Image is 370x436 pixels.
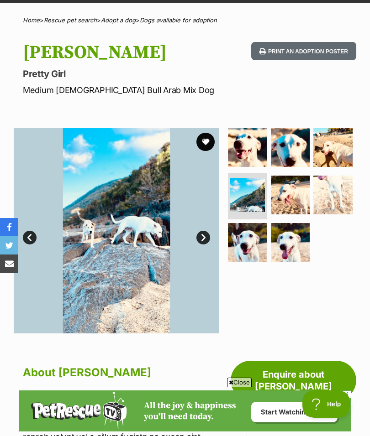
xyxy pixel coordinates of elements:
[196,133,215,151] button: favourite
[23,42,228,63] h1: [PERSON_NAME]
[271,223,310,262] img: Photo of Alexis
[19,390,351,431] iframe: Advertisement
[101,16,136,24] a: Adopt a dog
[313,176,353,215] img: Photo of Alexis
[228,223,267,262] img: Photo of Alexis
[230,178,265,213] img: Photo of Alexis
[271,128,310,167] img: Photo of Alexis
[23,363,219,383] h2: About [PERSON_NAME]
[23,67,228,80] p: Pretty Girl
[228,128,267,167] img: Photo of Alexis
[44,16,97,24] a: Rescue pet search
[271,176,310,215] img: Photo of Alexis
[196,231,210,244] a: Next
[302,390,352,418] iframe: Help Scout Beacon - Open
[227,378,252,387] span: Close
[251,42,356,61] button: Print an adoption poster
[231,361,356,400] a: Enquire about [PERSON_NAME]
[313,128,353,167] img: Photo of Alexis
[14,128,219,333] img: Photo of Alexis
[140,16,217,24] a: Dogs available for adoption
[23,231,37,244] a: Prev
[23,84,228,96] p: Medium [DEMOGRAPHIC_DATA] Bull Arab Mix Dog
[23,16,40,24] a: Home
